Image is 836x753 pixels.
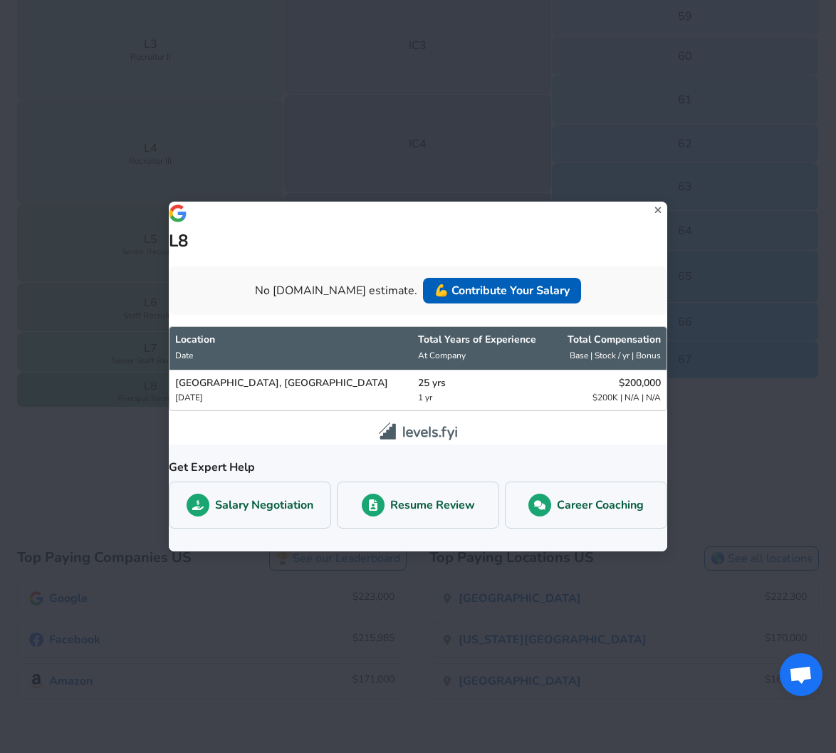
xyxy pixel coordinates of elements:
span: [DATE] [175,392,203,403]
span: $200K | N/A | N/A [592,392,661,403]
a: 💪 Contribute Your Salary [423,278,581,303]
img: levels.fyi logo [379,422,457,440]
a: Resume Review [337,482,499,529]
span: Date [175,350,193,361]
h3: Get Expert Help [169,459,667,476]
div: Open chat [780,653,822,696]
p: Resume Review [390,497,475,514]
p: 25 yrs [418,376,547,390]
p: Career Coaching [557,497,644,514]
p: Total Years of Experience [418,333,547,347]
p: No [DOMAIN_NAME] estimate. [255,282,417,299]
p: Location [175,333,407,347]
p: Salary Negotiation [215,497,313,514]
h1: L8 [169,229,188,252]
span: 1 yr [418,392,432,403]
a: Salary Negotiation [169,482,331,529]
p: $200,000 [559,376,661,390]
p: [GEOGRAPHIC_DATA], [GEOGRAPHIC_DATA] [175,376,407,390]
a: Career Coaching [505,482,667,529]
span: At Company [418,350,466,361]
p: 💪 Contribute Your Salary [434,282,570,299]
p: Total Comp ensation [559,333,661,347]
span: Base | Stock / yr | Bonus [570,350,661,361]
img: Google Icon [169,204,187,222]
